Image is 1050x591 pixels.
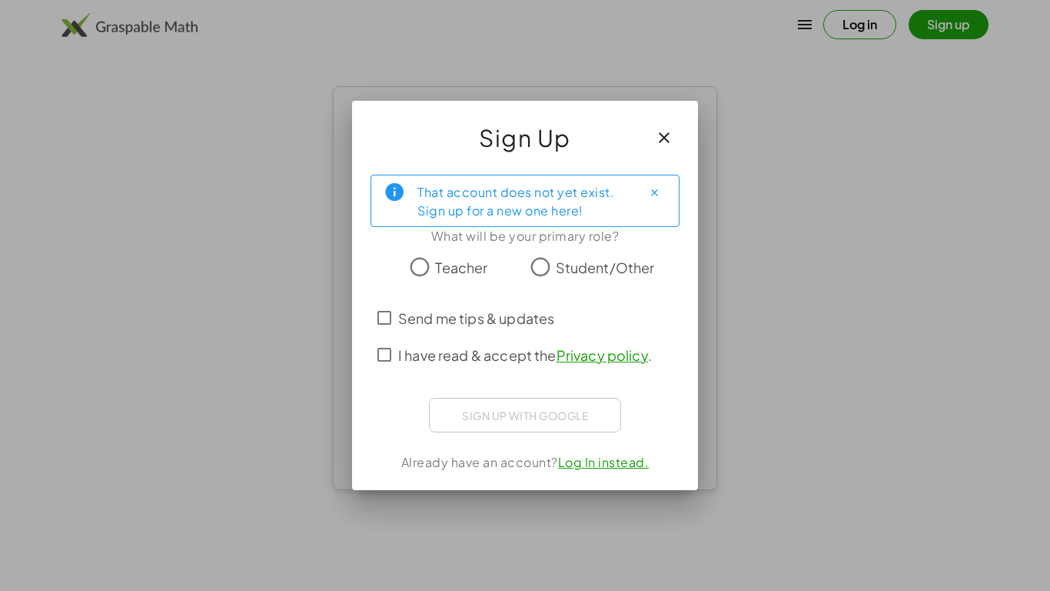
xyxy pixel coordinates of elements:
[417,182,630,220] div: That account does not yet exist. Sign up for a new one here!
[642,180,666,205] button: Close
[557,346,648,364] a: Privacy policy
[370,453,680,472] div: Already have an account?
[435,257,487,278] span: Teacher
[479,119,571,156] span: Sign Up
[558,454,650,470] a: Log In instead.
[556,257,655,278] span: Student/Other
[370,227,680,245] div: What will be your primary role?
[398,345,652,366] span: I have read & accept the .
[398,308,554,329] span: Send me tips & updates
